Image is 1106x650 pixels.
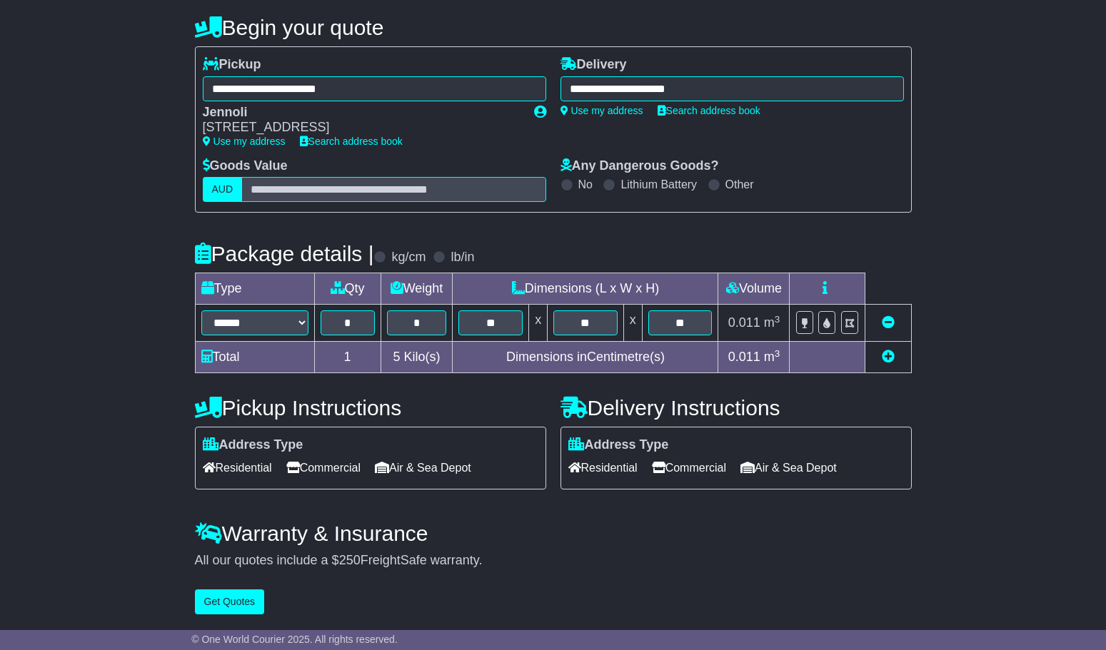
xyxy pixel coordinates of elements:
span: Commercial [286,457,361,479]
label: AUD [203,177,243,202]
a: Add new item [882,350,895,364]
span: 250 [339,553,361,567]
label: Lithium Battery [620,178,697,191]
h4: Package details | [195,242,374,265]
label: Goods Value [203,158,288,174]
td: Total [195,342,314,373]
h4: Warranty & Insurance [195,522,912,545]
a: Search address book [300,136,403,147]
h4: Delivery Instructions [560,396,912,420]
span: m [764,350,780,364]
td: x [529,305,548,342]
label: Any Dangerous Goods? [560,158,719,174]
sup: 3 [775,348,780,359]
label: kg/cm [391,250,426,265]
span: Commercial [652,457,726,479]
label: No [578,178,593,191]
label: Pickup [203,57,261,73]
td: Kilo(s) [381,342,453,373]
a: Remove this item [882,315,895,330]
label: Address Type [568,437,669,453]
span: m [764,315,780,330]
span: 5 [393,350,400,364]
a: Use my address [560,105,643,116]
h4: Begin your quote [195,16,912,39]
sup: 3 [775,314,780,325]
td: Dimensions (L x W x H) [453,273,718,305]
div: All our quotes include a $ FreightSafe warranty. [195,553,912,569]
td: 1 [314,342,381,373]
td: Weight [381,273,453,305]
td: Type [195,273,314,305]
button: Get Quotes [195,589,265,614]
span: Air & Sea Depot [740,457,837,479]
h4: Pickup Instructions [195,396,546,420]
span: 0.011 [728,350,760,364]
span: Residential [568,457,638,479]
span: 0.011 [728,315,760,330]
span: Air & Sea Depot [375,457,471,479]
label: lb/in [451,250,474,265]
span: Residential [203,457,272,479]
span: © One World Courier 2025. All rights reserved. [191,634,398,645]
label: Delivery [560,57,627,73]
td: Qty [314,273,381,305]
td: x [623,305,642,342]
td: Dimensions in Centimetre(s) [453,342,718,373]
div: [STREET_ADDRESS] [203,120,520,136]
label: Address Type [203,437,303,453]
a: Search address book [658,105,760,116]
td: Volume [718,273,790,305]
label: Other [725,178,754,191]
a: Use my address [203,136,286,147]
div: Jennoli [203,105,520,121]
